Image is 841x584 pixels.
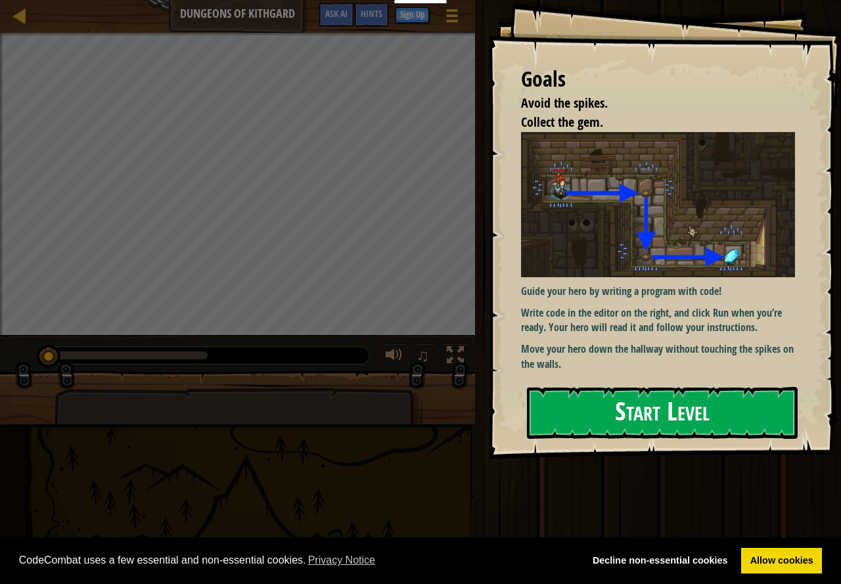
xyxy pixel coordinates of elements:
[741,548,822,574] a: allow cookies
[381,344,407,371] button: Adjust volume
[521,132,805,277] img: Dungeons of kithgard
[325,7,348,20] span: Ask AI
[521,64,795,95] div: Goals
[442,344,468,371] button: Toggle fullscreen
[505,94,792,113] li: Avoid the spikes.
[583,548,737,574] a: deny cookies
[414,344,436,371] button: ♫
[521,305,805,336] p: Write code in the editor on the right, and click Run when you’re ready. Your hero will read it an...
[319,3,354,27] button: Ask AI
[361,7,382,20] span: Hints
[306,550,378,570] a: learn more about cookies
[521,94,608,112] span: Avoid the spikes.
[521,284,805,299] p: Guide your hero by writing a program with code!
[417,346,430,365] span: ♫
[521,342,805,372] p: Move your hero down the hallway without touching the spikes on the walls.
[505,113,792,132] li: Collect the gem.
[396,7,429,23] button: Sign Up
[436,3,468,34] button: Show game menu
[19,550,574,570] span: CodeCombat uses a few essential and non-essential cookies.
[521,113,603,131] span: Collect the gem.
[527,387,798,439] button: Start Level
